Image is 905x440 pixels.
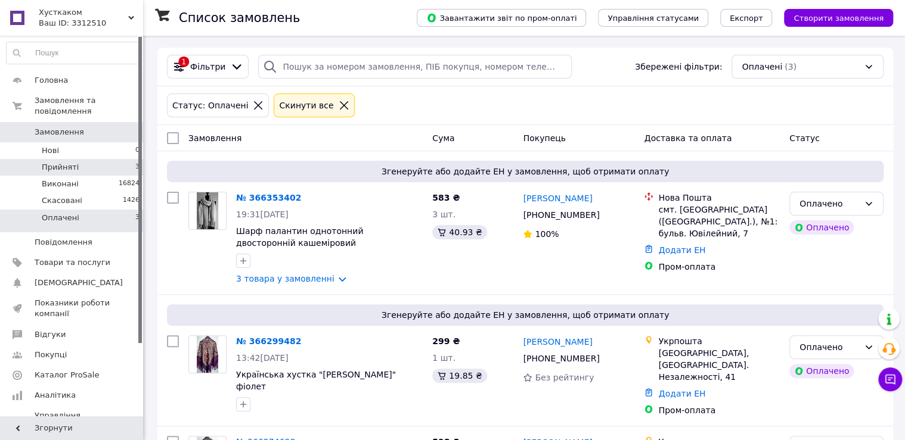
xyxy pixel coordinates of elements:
span: Аналітика [35,390,76,401]
span: Згенеруйте або додайте ЕН у замовлення, щоб отримати оплату [172,166,879,177]
a: Додати ЕН [658,245,705,255]
span: Покупці [35,349,67,360]
span: Оплачені [742,61,782,73]
span: 13:42[DATE] [236,353,289,363]
span: Статус [789,133,820,143]
span: Управління статусами [608,14,699,23]
a: [PERSON_NAME] [523,192,592,204]
span: Фільтри [190,61,225,73]
a: Створити замовлення [772,13,893,22]
div: Оплачено [789,364,854,378]
div: [PHONE_NUMBER] [520,350,602,367]
span: Покупець [523,133,565,143]
div: Ваш ID: 3312510 [39,18,143,29]
a: [PERSON_NAME] [523,336,592,348]
button: Створити замовлення [784,9,893,27]
a: № 366299482 [236,336,301,346]
div: Оплачено [789,220,854,235]
button: Управління статусами [598,9,708,27]
div: Статус: Оплачені [170,99,250,112]
span: Виконані [42,179,79,189]
a: 3 товара у замовленні [236,274,334,283]
button: Чат з покупцем [878,367,902,391]
span: Замовлення [35,127,84,138]
a: Українська хустка "[PERSON_NAME]" фіолет [236,370,396,391]
div: [PHONE_NUMBER] [520,207,602,223]
span: Завантажити звіт по пром-оплаті [426,13,577,23]
span: Доставка та оплата [644,133,732,143]
span: 19:31[DATE] [236,210,289,219]
span: (3) [785,62,796,71]
a: Додати ЕН [658,389,705,398]
div: Оплачено [799,341,859,354]
span: Оплачені [42,213,79,223]
span: 3 [135,162,140,173]
span: Управління сайтом [35,410,110,432]
a: № 366353402 [236,193,301,202]
span: Експорт [730,14,763,23]
span: Згенеруйте або додайте ЕН у замовлення, щоб отримати оплату [172,309,879,321]
img: Фото товару [197,192,218,229]
input: Пошук [7,42,140,64]
span: Прийняті [42,162,79,173]
div: Нова Пошта [658,192,780,204]
span: Хусткаком [39,7,128,18]
a: Фото товару [188,335,227,373]
span: 3 шт. [432,210,455,219]
span: 299 ₴ [432,336,460,346]
span: Збережені фільтри: [635,61,722,73]
div: 19.85 ₴ [432,369,486,383]
h1: Список замовлень [179,11,300,25]
input: Пошук за номером замовлення, ПІБ покупця, номером телефону, Email, номером накладної [258,55,571,79]
img: Фото товару [197,336,218,373]
span: Cума [432,133,454,143]
span: 0 [135,145,140,156]
div: Cкинути все [277,99,336,112]
div: [GEOGRAPHIC_DATA], [GEOGRAPHIC_DATA]. Незалежності, 41 [658,347,780,383]
a: Шарф палантин однотонний двосторонній кашеміровий [236,226,363,248]
span: 100% [535,229,559,239]
button: Експорт [720,9,773,27]
span: Нові [42,145,59,156]
span: Повідомлення [35,237,92,248]
div: Пром-оплата [658,261,780,273]
div: Пром-оплата [658,404,780,416]
button: Завантажити звіт по пром-оплаті [417,9,586,27]
span: Скасовані [42,195,82,206]
span: 16824 [119,179,140,189]
span: 1 шт. [432,353,455,363]
span: [DEMOGRAPHIC_DATA] [35,277,123,288]
span: 583 ₴ [432,193,460,202]
span: Відгуки [35,329,66,340]
span: Замовлення [188,133,241,143]
div: 40.93 ₴ [432,225,486,239]
a: Фото товару [188,192,227,230]
span: Головна [35,75,68,86]
span: Без рейтингу [535,373,594,382]
span: Показники роботи компанії [35,298,110,319]
span: 1426 [123,195,140,206]
span: Товари та послуги [35,257,110,268]
span: 3 [135,213,140,223]
span: Каталог ProSale [35,370,99,380]
div: Укрпошта [658,335,780,347]
span: Замовлення та повідомлення [35,95,143,117]
div: Оплачено [799,197,859,210]
div: смт. [GEOGRAPHIC_DATA] ([GEOGRAPHIC_DATA].), №1: бульв. Ювілейний, 7 [658,204,780,239]
span: Створити замовлення [794,14,884,23]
